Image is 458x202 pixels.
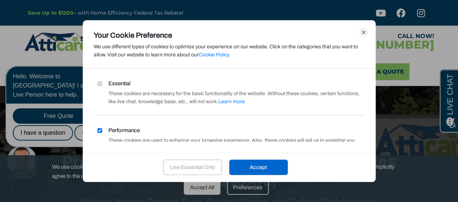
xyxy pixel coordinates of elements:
[4,86,33,116] div: Need help? Chat with us now!
[163,160,222,175] div: Use Essential Only
[199,52,230,57] a: Cookie Policy
[9,66,69,81] div: I have a question
[9,49,101,64] div: Free Quote
[4,115,33,120] div: Online Agent
[90,1,101,12] div: Close Chat
[97,128,102,133] input: Performance
[94,43,365,59] div: We use different types of cookies to optimize your experience on our website. Click on the catego...
[18,6,59,15] span: Opens a chat window
[94,90,365,106] div: These cookies are necessary for the basic functionality of the website. Without these cookies, ce...
[108,79,130,87] span: Essential
[94,31,365,39] div: Your Cookie Preference
[229,160,288,175] div: Accept
[9,12,101,40] div: Hello. Welcome to [GEOGRAPHIC_DATA]! I am a Live Person here to help.
[97,81,102,86] input: Essential
[93,4,98,9] a: Close Chat
[218,99,245,104] span: Learn more
[71,66,101,81] div: Other
[108,126,140,134] span: Performance
[94,136,365,153] div: These cookies are used to enhance your browsing experience. Also, these cookies will aid us in as...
